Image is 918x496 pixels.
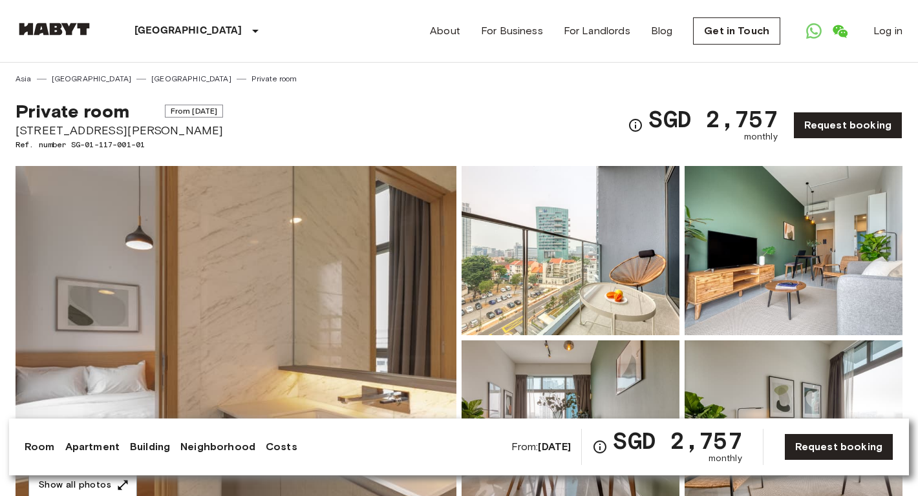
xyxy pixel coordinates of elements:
a: Apartment [65,439,120,455]
img: Picture of unit SG-01-117-001-01 [685,166,902,335]
a: Log in [873,23,902,39]
span: From: [511,440,571,454]
a: Building [130,439,170,455]
a: About [430,23,460,39]
span: Ref. number SG-01-117-001-01 [16,139,223,150]
a: Request booking [784,433,893,460]
a: Get in Touch [693,17,780,45]
a: Request booking [793,112,902,139]
span: SGD 2,757 [648,107,777,130]
a: Private room [251,73,297,85]
a: Neighborhood [180,439,255,455]
a: Asia [16,73,32,85]
span: SGD 2,757 [613,429,742,452]
svg: Check cost overview for full price breakdown. Please note that discounts apply to new joiners onl... [628,118,643,133]
a: Blog [651,23,673,39]
a: Costs [266,439,297,455]
span: [STREET_ADDRESS][PERSON_NAME] [16,122,223,139]
span: From [DATE] [165,105,224,118]
span: Private room [16,100,129,122]
p: [GEOGRAPHIC_DATA] [134,23,242,39]
a: [GEOGRAPHIC_DATA] [52,73,132,85]
img: Picture of unit SG-01-117-001-01 [462,166,679,335]
b: [DATE] [538,440,571,453]
a: Room [25,439,55,455]
svg: Check cost overview for full price breakdown. Please note that discounts apply to new joiners onl... [592,439,608,455]
span: monthly [744,130,778,143]
img: Habyt [16,23,93,36]
a: Open WeChat [827,18,853,44]
a: Open WhatsApp [801,18,827,44]
a: For Landlords [564,23,630,39]
a: For Business [481,23,543,39]
a: [GEOGRAPHIC_DATA] [151,73,231,85]
span: monthly [709,452,742,465]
